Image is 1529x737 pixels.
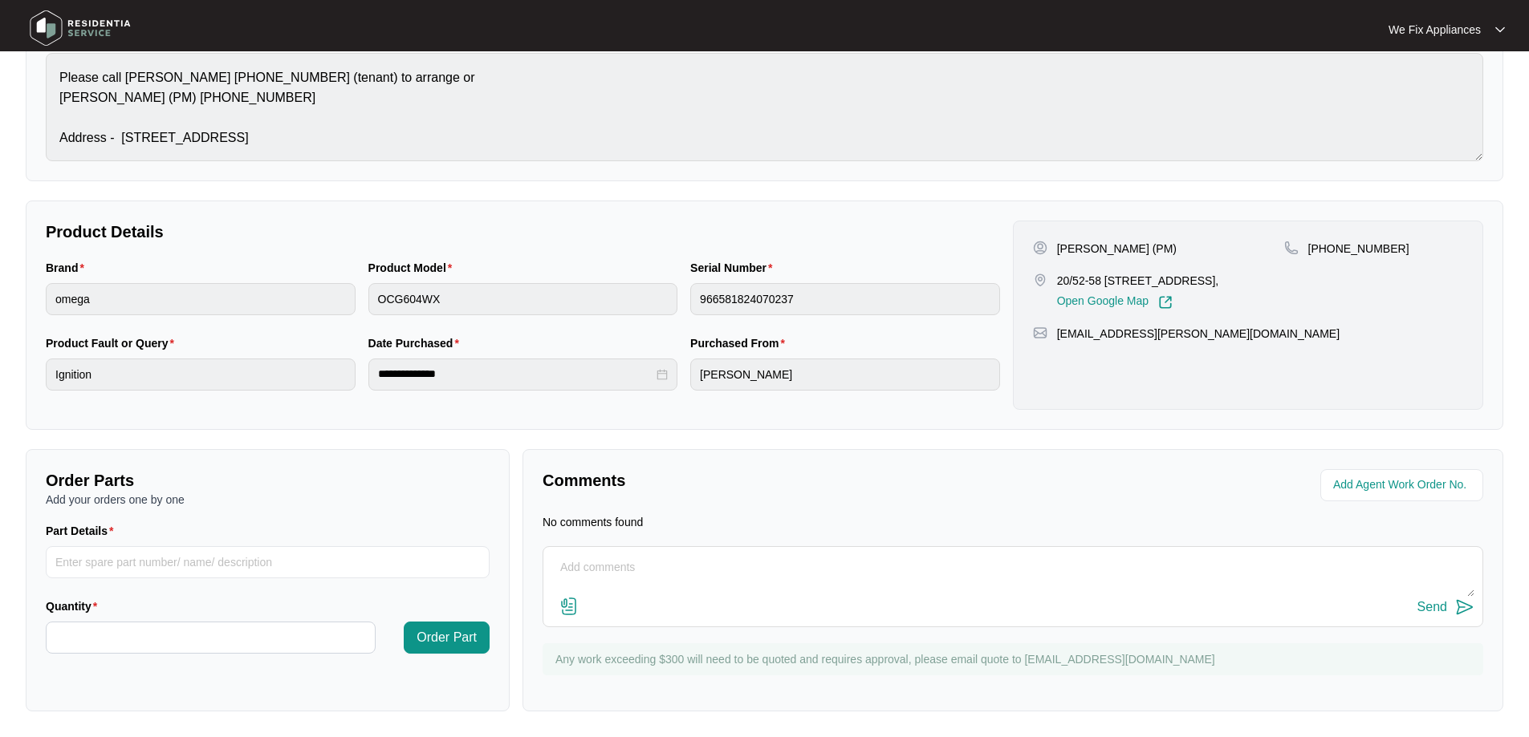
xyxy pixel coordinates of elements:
img: residentia service logo [24,4,136,52]
p: Any work exceeding $300 will need to be quoted and requires approval, please email quote to [EMAI... [555,651,1475,667]
input: Purchased From [690,358,1000,391]
label: Brand [46,260,91,276]
input: Product Model [368,283,678,315]
label: Product Fault or Query [46,335,181,351]
a: Open Google Map [1057,295,1173,310]
input: Serial Number [690,283,1000,315]
img: Link-External [1158,295,1173,310]
img: dropdown arrow [1495,26,1505,34]
input: Date Purchased [378,366,654,383]
p: [PHONE_NUMBER] [1308,241,1409,257]
img: user-pin [1033,241,1047,255]
div: Send [1417,600,1447,614]
img: file-attachment-doc.svg [559,597,579,616]
label: Quantity [46,598,104,614]
p: Comments [543,469,1002,492]
input: Add Agent Work Order No. [1333,476,1474,495]
img: map-pin [1033,273,1047,287]
p: We Fix Appliances [1389,22,1481,38]
p: Add your orders one by one [46,492,490,508]
img: send-icon.svg [1455,597,1474,617]
span: Order Part [417,628,477,647]
p: Order Parts [46,469,490,492]
textarea: fault - same fault as last time with the same burner WO606584 ![]([URL][DOMAIN_NAME]) Please call... [46,53,1483,161]
label: Purchased From [690,335,791,351]
label: Serial Number [690,260,779,276]
p: [PERSON_NAME] (PM) [1057,241,1177,257]
button: Send [1417,597,1474,618]
p: [EMAIL_ADDRESS][PERSON_NAME][DOMAIN_NAME] [1057,326,1340,342]
p: No comments found [543,514,643,530]
input: Product Fault or Query [46,358,356,391]
label: Part Details [46,523,120,539]
p: Product Details [46,221,1000,243]
label: Product Model [368,260,459,276]
input: Quantity [47,622,375,653]
p: 20/52-58 [STREET_ADDRESS], [1057,273,1219,289]
input: Brand [46,283,356,315]
label: Date Purchased [368,335,466,351]
img: map-pin [1033,326,1047,340]
button: Order Part [404,622,490,654]
input: Part Details [46,546,490,578]
img: map-pin [1284,241,1299,255]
